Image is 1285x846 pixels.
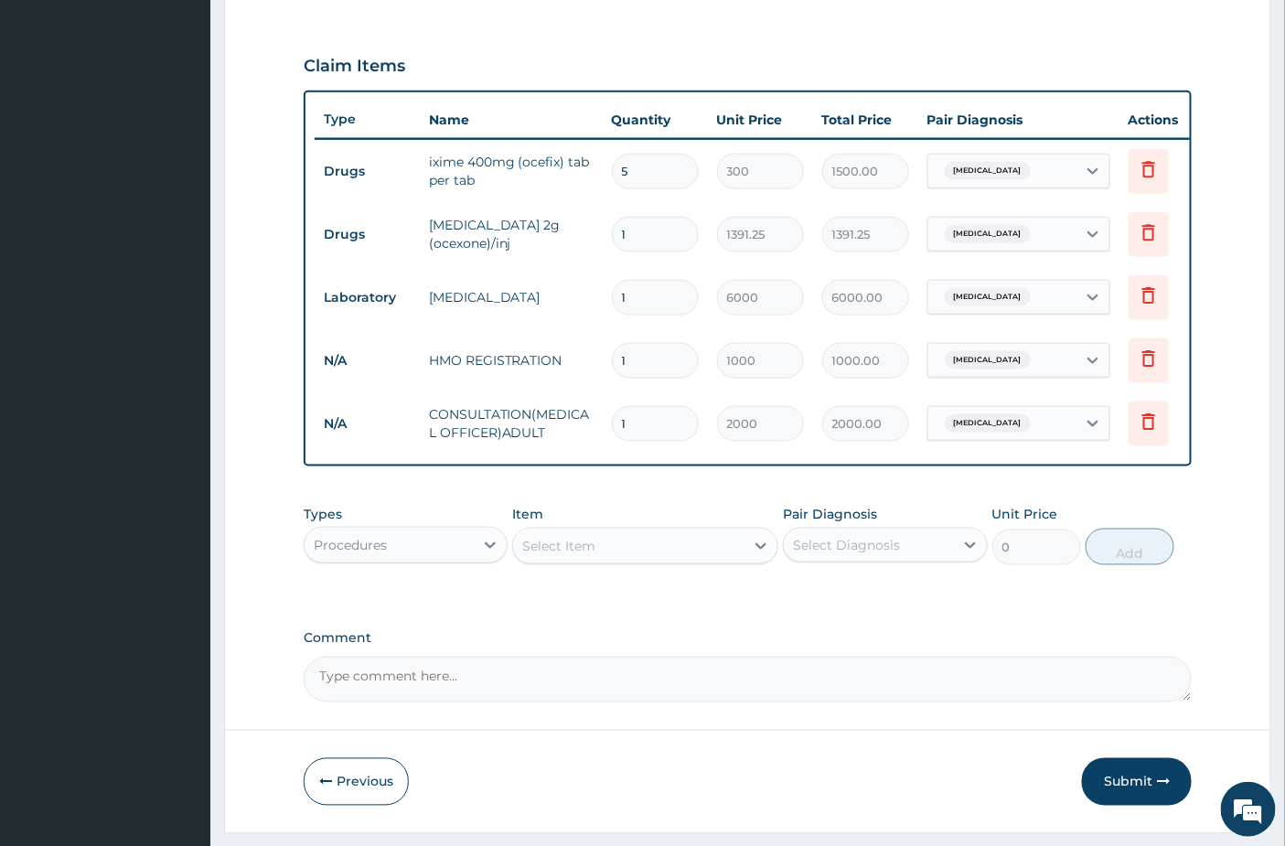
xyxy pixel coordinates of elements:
th: Name [420,102,603,138]
button: Submit [1082,758,1192,806]
label: Item [512,505,543,523]
th: Total Price [813,102,918,138]
td: CONSULTATION(MEDICAL OFFICER)ADULT [420,396,603,451]
th: Quantity [603,102,708,138]
th: Pair Diagnosis [918,102,1119,138]
th: Type [315,102,420,136]
span: We're online! [106,230,252,415]
img: d_794563401_company_1708531726252_794563401 [34,91,74,137]
span: [MEDICAL_DATA] [945,225,1031,243]
span: [MEDICAL_DATA] [945,351,1031,369]
td: Laboratory [315,281,420,315]
span: [MEDICAL_DATA] [945,288,1031,306]
button: Add [1086,529,1174,565]
button: Previous [304,758,409,806]
div: Select Diagnosis [793,536,900,554]
span: [MEDICAL_DATA] [945,162,1031,180]
h3: Claim Items [304,57,405,77]
label: Pair Diagnosis [783,505,877,523]
td: N/A [315,407,420,441]
div: Procedures [314,536,387,554]
th: Unit Price [708,102,813,138]
td: HMO REGISTRATION [420,342,603,379]
label: Types [304,507,342,522]
span: [MEDICAL_DATA] [945,414,1031,433]
th: Actions [1119,102,1211,138]
div: Select Item [522,537,595,555]
td: [MEDICAL_DATA] 2g (ocexone)/inj [420,207,603,262]
label: Comment [304,631,1193,647]
td: ixime 400mg (ocefix) tab per tab [420,144,603,198]
td: Drugs [315,218,420,252]
label: Unit Price [992,505,1058,523]
td: Drugs [315,155,420,188]
td: N/A [315,344,420,378]
textarea: Type your message and hit 'Enter' [9,499,348,563]
div: Chat with us now [95,102,307,126]
div: Minimize live chat window [300,9,344,53]
td: [MEDICAL_DATA] [420,279,603,316]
